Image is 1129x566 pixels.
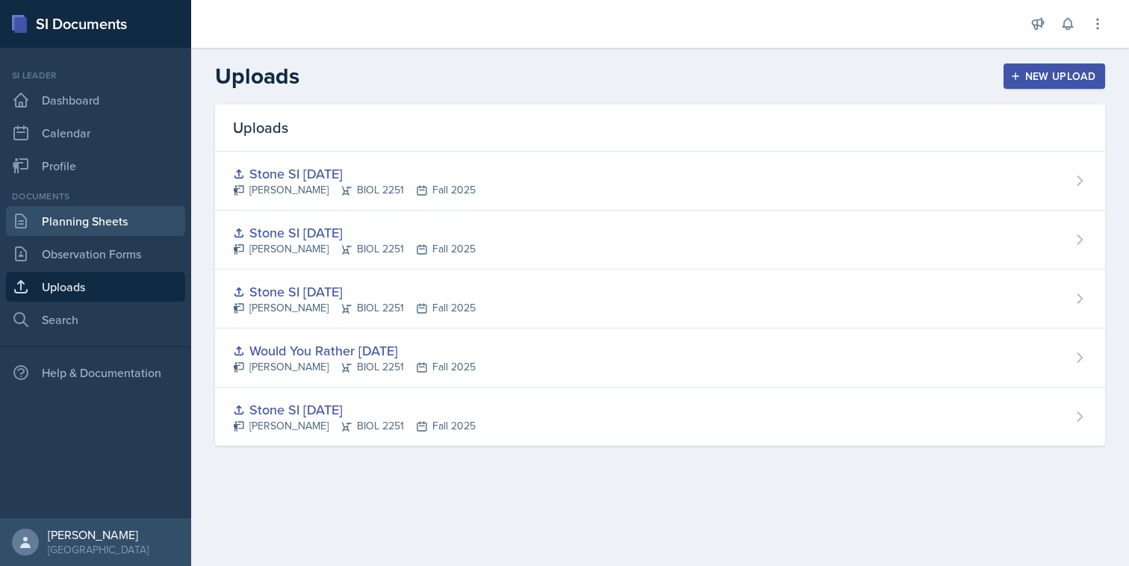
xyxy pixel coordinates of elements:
[6,69,185,82] div: Si leader
[215,270,1105,329] a: Stone SI [DATE] [PERSON_NAME]BIOL 2251Fall 2025
[48,542,149,557] div: [GEOGRAPHIC_DATA]
[215,388,1105,446] a: Stone SI [DATE] [PERSON_NAME]BIOL 2251Fall 2025
[233,182,476,198] div: [PERSON_NAME] BIOL 2251 Fall 2025
[6,206,185,236] a: Planning Sheets
[215,329,1105,388] a: Would You Rather [DATE] [PERSON_NAME]BIOL 2251Fall 2025
[233,340,476,361] div: Would You Rather [DATE]
[233,241,476,257] div: [PERSON_NAME] BIOL 2251 Fall 2025
[233,418,476,434] div: [PERSON_NAME] BIOL 2251 Fall 2025
[6,239,185,269] a: Observation Forms
[233,399,476,420] div: Stone SI [DATE]
[233,164,476,184] div: Stone SI [DATE]
[233,300,476,316] div: [PERSON_NAME] BIOL 2251 Fall 2025
[1013,70,1096,82] div: New Upload
[233,282,476,302] div: Stone SI [DATE]
[48,527,149,542] div: [PERSON_NAME]
[6,85,185,115] a: Dashboard
[6,118,185,148] a: Calendar
[233,223,476,243] div: Stone SI [DATE]
[215,152,1105,211] a: Stone SI [DATE] [PERSON_NAME]BIOL 2251Fall 2025
[215,63,299,90] h2: Uploads
[6,272,185,302] a: Uploads
[6,358,185,388] div: Help & Documentation
[233,359,476,375] div: [PERSON_NAME] BIOL 2251 Fall 2025
[215,105,1105,152] div: Uploads
[215,211,1105,270] a: Stone SI [DATE] [PERSON_NAME]BIOL 2251Fall 2025
[1004,63,1106,89] button: New Upload
[6,151,185,181] a: Profile
[6,190,185,203] div: Documents
[6,305,185,335] a: Search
